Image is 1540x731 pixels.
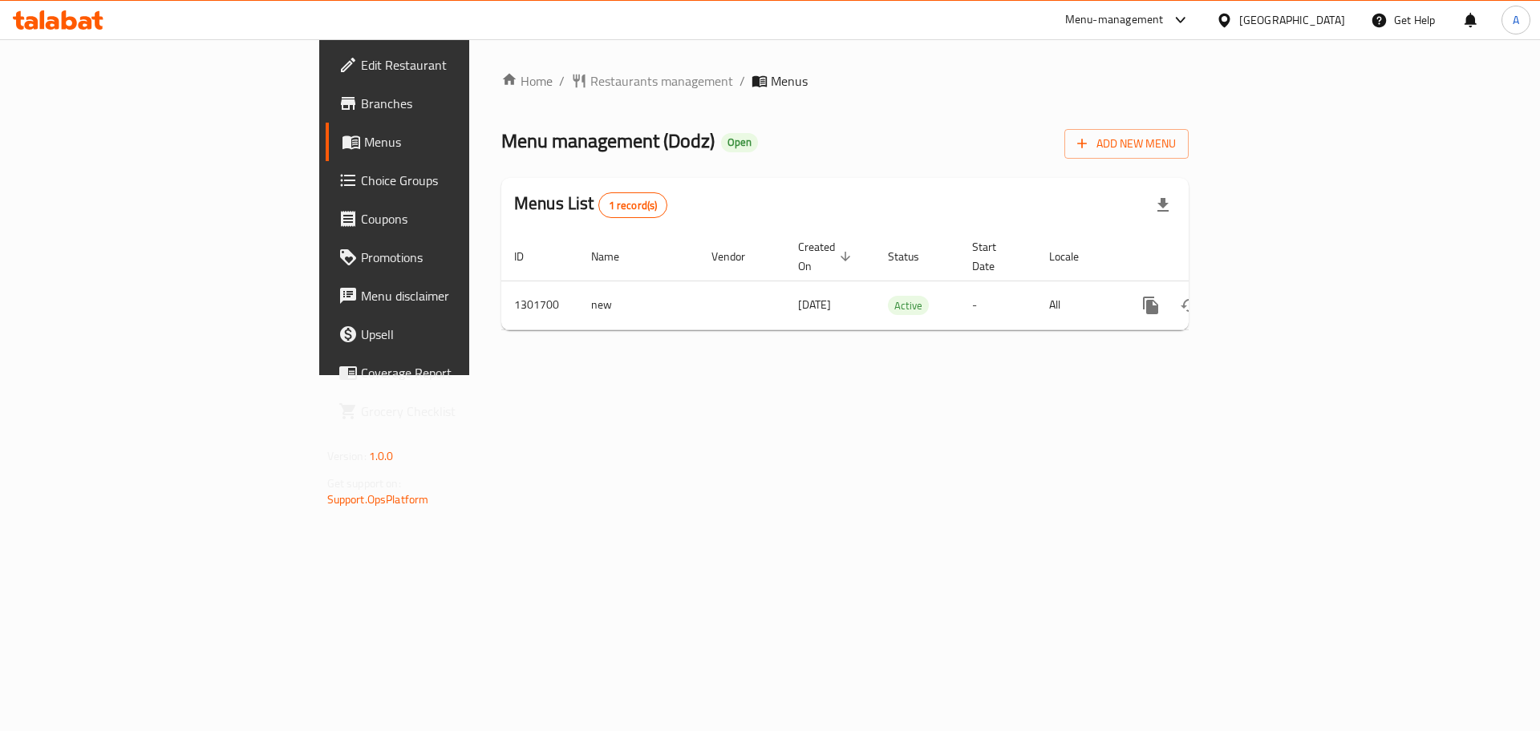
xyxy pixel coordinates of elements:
[326,84,577,123] a: Branches
[326,161,577,200] a: Choice Groups
[578,281,699,329] td: new
[1119,232,1299,281] th: Actions
[361,402,564,421] span: Grocery Checklist
[361,286,564,305] span: Menu disclaimer
[591,247,640,266] span: Name
[1065,10,1164,30] div: Menu-management
[361,55,564,75] span: Edit Restaurant
[711,247,766,266] span: Vendor
[798,294,831,315] span: [DATE]
[571,71,733,91] a: Restaurants management
[798,237,856,276] span: Created On
[369,446,394,466] span: 1.0.0
[1036,281,1119,329] td: All
[514,192,667,218] h2: Menus List
[361,171,564,190] span: Choice Groups
[326,353,577,392] a: Coverage Report
[326,392,577,430] a: Grocery Checklist
[590,71,733,91] span: Restaurants management
[599,198,667,213] span: 1 record(s)
[361,325,564,344] span: Upsell
[501,123,715,159] span: Menu management ( Dodz )
[771,71,808,91] span: Menus
[1170,286,1209,325] button: Change Status
[326,315,577,353] a: Upsell
[1064,129,1189,159] button: Add New Menu
[1132,286,1170,325] button: more
[888,296,929,315] div: Active
[326,200,577,238] a: Coupons
[326,277,577,315] a: Menu disclaimer
[361,209,564,228] span: Coupons
[501,71,1189,91] nav: breadcrumb
[501,232,1299,330] table: enhanced table
[721,135,758,149] span: Open
[1144,186,1182,224] div: Export file
[326,46,577,84] a: Edit Restaurant
[514,247,545,266] span: ID
[327,489,429,510] a: Support.OpsPlatform
[364,132,564,151] span: Menus
[361,94,564,113] span: Branches
[888,247,940,266] span: Status
[327,473,401,494] span: Get support on:
[721,133,758,152] div: Open
[1077,134,1176,154] span: Add New Menu
[740,71,745,91] li: /
[598,192,668,218] div: Total records count
[361,363,564,382] span: Coverage Report
[1513,11,1519,29] span: A
[327,446,367,466] span: Version:
[1049,247,1100,266] span: Locale
[326,123,577,161] a: Menus
[1239,11,1345,29] div: [GEOGRAPHIC_DATA]
[361,248,564,267] span: Promotions
[326,238,577,277] a: Promotions
[972,237,1017,276] span: Start Date
[888,297,929,315] span: Active
[959,281,1036,329] td: -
